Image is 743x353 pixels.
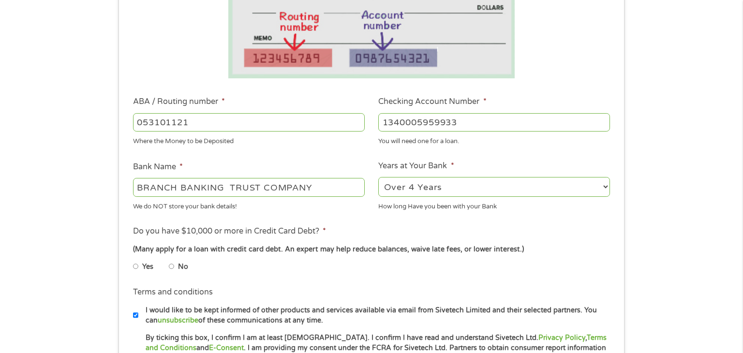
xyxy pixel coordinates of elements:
input: 263177916 [133,113,365,132]
div: We do NOT store your bank details! [133,198,365,211]
label: ABA / Routing number [133,97,225,107]
label: Terms and conditions [133,287,213,297]
label: No [178,262,188,272]
input: 345634636 [378,113,610,132]
a: Terms and Conditions [146,334,607,352]
a: unsubscribe [158,316,198,324]
div: You will need one for a loan. [378,133,610,147]
label: Checking Account Number [378,97,486,107]
a: Privacy Policy [538,334,585,342]
label: Bank Name [133,162,183,172]
div: (Many apply for a loan with credit card debt. An expert may help reduce balances, waive late fees... [133,244,610,255]
a: E-Consent [209,344,244,352]
div: How long Have you been with your Bank [378,198,610,211]
label: I would like to be kept informed of other products and services available via email from Sivetech... [138,305,613,326]
label: Do you have $10,000 or more in Credit Card Debt? [133,226,326,236]
label: Yes [142,262,153,272]
div: Where the Money to be Deposited [133,133,365,147]
label: Years at Your Bank [378,161,454,171]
